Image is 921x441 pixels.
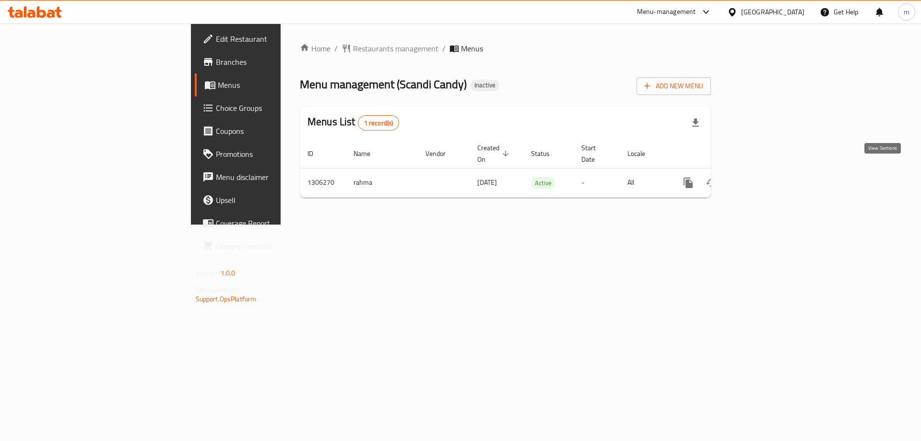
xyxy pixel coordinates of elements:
[358,119,399,128] span: 1 record(s)
[637,6,696,18] div: Menu-management
[627,148,658,159] span: Locale
[196,293,257,305] a: Support.OpsPlatform
[195,143,345,166] a: Promotions
[195,27,345,50] a: Edit Restaurant
[307,115,399,131] h2: Menus List
[300,73,467,95] span: Menu management ( Scandi Candy )
[216,148,337,160] span: Promotions
[620,168,669,197] td: All
[195,119,345,143] a: Coupons
[677,171,700,194] button: more
[684,111,707,134] div: Export file
[741,7,804,17] div: [GEOGRAPHIC_DATA]
[216,102,337,114] span: Choice Groups
[471,80,499,91] div: Inactive
[700,171,723,194] button: Change Status
[196,267,219,279] span: Version:
[477,176,497,189] span: [DATE]
[461,43,483,54] span: Menus
[574,168,620,197] td: -
[531,148,562,159] span: Status
[477,142,512,165] span: Created On
[195,73,345,96] a: Menus
[637,77,711,95] button: Add New Menu
[221,267,236,279] span: 1.0.0
[195,96,345,119] a: Choice Groups
[216,33,337,45] span: Edit Restaurant
[581,142,608,165] span: Start Date
[471,81,499,89] span: Inactive
[531,178,555,189] span: Active
[216,171,337,183] span: Menu disclaimer
[904,7,909,17] span: m
[300,43,711,54] nav: breadcrumb
[195,189,345,212] a: Upsell
[342,43,438,54] a: Restaurants management
[358,115,400,131] div: Total records count
[195,235,345,258] a: Grocery Checklist
[442,43,446,54] li: /
[195,212,345,235] a: Coverage Report
[218,79,337,91] span: Menus
[216,125,337,137] span: Coupons
[216,217,337,229] span: Coverage Report
[195,166,345,189] a: Menu disclaimer
[195,50,345,73] a: Branches
[354,148,383,159] span: Name
[216,56,337,68] span: Branches
[353,43,438,54] span: Restaurants management
[216,194,337,206] span: Upsell
[196,283,240,296] span: Get support on:
[644,80,703,92] span: Add New Menu
[216,240,337,252] span: Grocery Checklist
[425,148,458,159] span: Vendor
[669,139,777,168] th: Actions
[346,168,418,197] td: rahma
[307,148,326,159] span: ID
[300,139,777,198] table: enhanced table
